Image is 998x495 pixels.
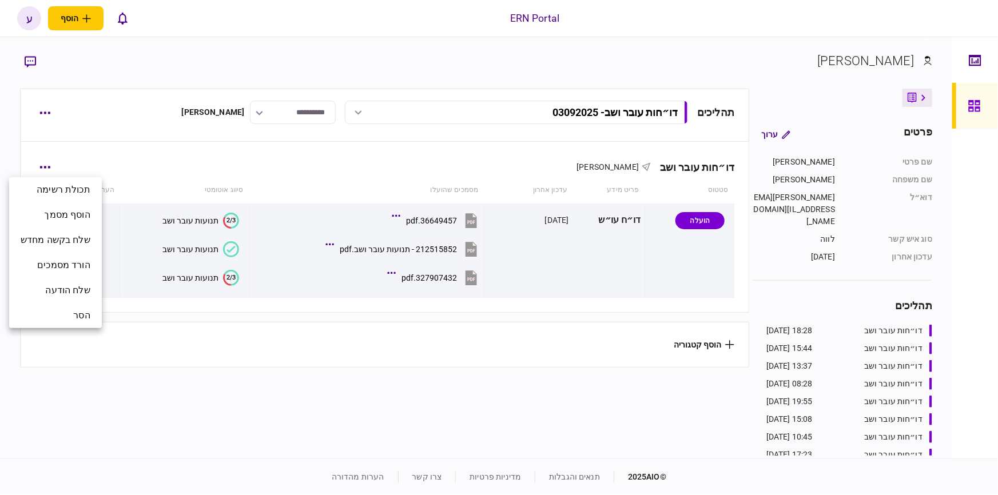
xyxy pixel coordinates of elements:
span: שלח הודעה [46,284,90,297]
span: תכולת רשימה [37,183,90,197]
span: הורד מסמכים [37,258,90,272]
span: שלח בקשה מחדש [21,233,90,247]
span: הוסף מסמך [45,208,90,222]
span: הסר [73,309,90,322]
